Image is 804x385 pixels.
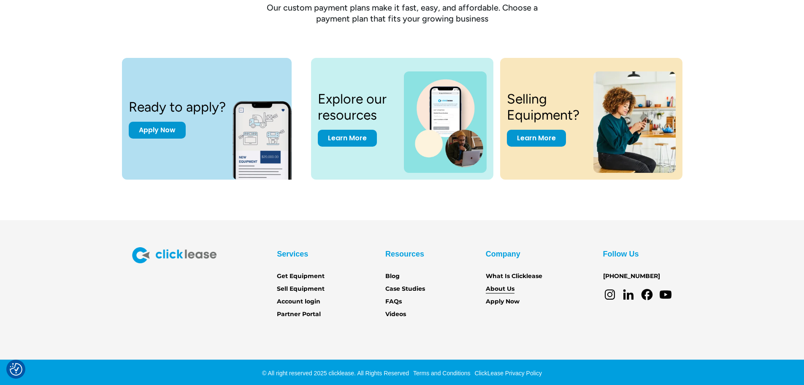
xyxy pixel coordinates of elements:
a: Videos [385,310,406,319]
a: Terms and Conditions [411,370,470,377]
img: New equipment quote on the screen of a smart phone [233,92,307,180]
img: tab_domain_overview_orange.svg [23,49,30,56]
h3: Selling Equipment? [507,91,584,123]
button: Consent Preferences [10,363,22,376]
div: Keywords by Traffic [93,50,142,55]
div: Our custom payment plans make it fast, easy, and affordable. Choose a payment plan that fits your... [254,2,550,24]
div: Services [277,247,308,261]
a: Account login [277,297,320,306]
div: Follow Us [603,247,639,261]
a: Learn More [318,130,377,147]
div: Domain: [DOMAIN_NAME] [22,22,93,29]
a: ClickLease Privacy Policy [472,370,542,377]
a: Get Equipment [277,272,325,281]
img: a photo of a man on a laptop and a cell phone [404,71,486,173]
a: What Is Clicklease [486,272,542,281]
a: FAQs [385,297,402,306]
div: Domain Overview [32,50,76,55]
div: Resources [385,247,424,261]
h3: Ready to apply? [129,99,226,115]
a: Case Studies [385,284,425,294]
div: Company [486,247,520,261]
div: v 4.0.25 [24,14,41,20]
img: logo_orange.svg [14,14,20,20]
div: © All right reserved 2025 clicklease. All Rights Reserved [262,369,409,377]
a: Apply Now [129,122,186,139]
a: Sell Equipment [277,284,325,294]
a: About Us [486,284,514,294]
a: Partner Portal [277,310,321,319]
a: [PHONE_NUMBER] [603,272,660,281]
h3: Explore our resources [318,91,394,123]
a: Apply Now [486,297,520,306]
a: Blog [385,272,400,281]
img: website_grey.svg [14,22,20,29]
a: Learn More [507,130,566,147]
img: a woman sitting on a stool looking at her cell phone [593,71,675,173]
img: tab_keywords_by_traffic_grey.svg [84,49,91,56]
img: Clicklease logo [132,247,217,263]
img: Revisit consent button [10,363,22,376]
